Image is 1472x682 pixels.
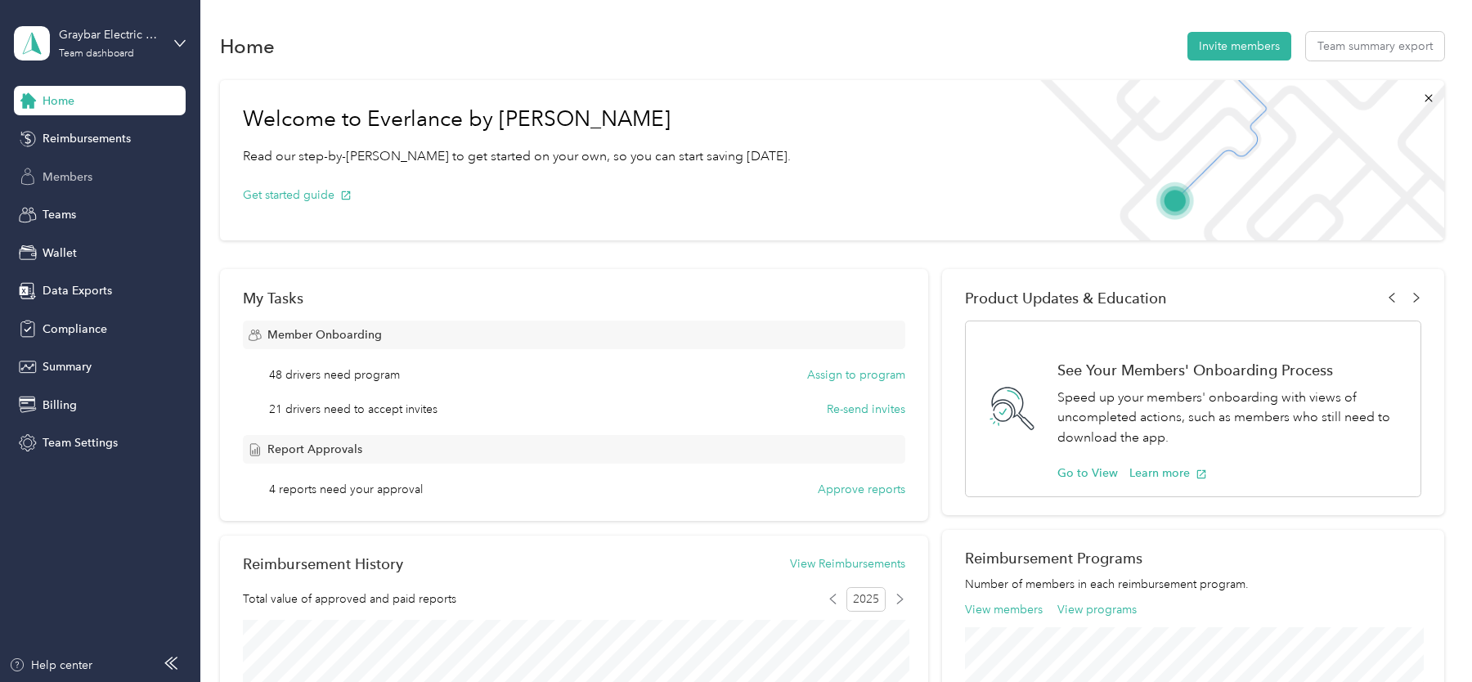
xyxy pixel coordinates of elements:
[243,289,905,307] div: My Tasks
[818,481,905,498] button: Approve reports
[43,168,92,186] span: Members
[827,401,905,418] button: Re-send invites
[59,26,161,43] div: Graybar Electric Company, Inc
[1057,388,1402,448] p: Speed up your members' onboarding with views of uncompleted actions, such as members who still ne...
[43,434,118,451] span: Team Settings
[267,326,382,343] span: Member Onboarding
[965,289,1167,307] span: Product Updates & Education
[1129,464,1207,482] button: Learn more
[1057,361,1402,379] h1: See Your Members' Onboarding Process
[1187,32,1291,61] button: Invite members
[1057,464,1118,482] button: Go to View
[1306,32,1444,61] button: Team summary export
[43,358,92,375] span: Summary
[43,130,131,147] span: Reimbursements
[243,590,456,608] span: Total value of approved and paid reports
[269,366,400,384] span: 48 drivers need program
[269,481,423,498] span: 4 reports need your approval
[43,206,76,223] span: Teams
[43,397,77,414] span: Billing
[1024,80,1443,240] img: Welcome to everlance
[243,146,791,167] p: Read our step-by-[PERSON_NAME] to get started on your own, so you can start saving [DATE].
[965,550,1420,567] h2: Reimbursement Programs
[43,321,107,338] span: Compliance
[1057,601,1137,618] button: View programs
[267,441,362,458] span: Report Approvals
[243,186,352,204] button: Get started guide
[269,401,438,418] span: 21 drivers need to accept invites
[43,282,112,299] span: Data Exports
[43,245,77,262] span: Wallet
[59,49,134,59] div: Team dashboard
[965,576,1420,593] p: Number of members in each reimbursement program.
[1380,590,1472,682] iframe: Everlance-gr Chat Button Frame
[846,587,886,612] span: 2025
[9,657,92,674] button: Help center
[807,366,905,384] button: Assign to program
[965,601,1043,618] button: View members
[790,555,905,572] button: View Reimbursements
[243,555,403,572] h2: Reimbursement History
[220,38,275,55] h1: Home
[243,106,791,132] h1: Welcome to Everlance by [PERSON_NAME]
[43,92,74,110] span: Home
